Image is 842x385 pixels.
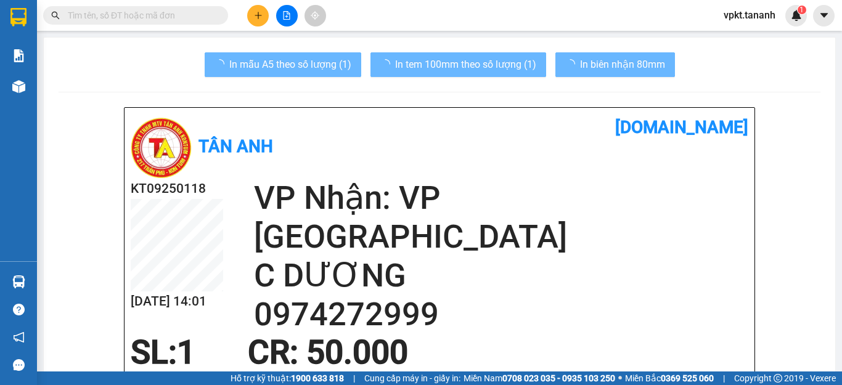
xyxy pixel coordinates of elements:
b: [DOMAIN_NAME] [615,117,748,137]
span: 1 [177,333,195,371]
span: vpkt.tananh [714,7,785,23]
span: search [51,11,60,20]
span: In biên nhận 80mm [580,57,665,72]
strong: 0369 525 060 [661,373,714,383]
img: solution-icon [12,49,25,62]
span: CR : 50.000 [248,333,408,371]
img: icon-new-feature [791,10,802,21]
button: In tem 100mm theo số lượng (1) [370,52,546,77]
span: In mẫu A5 theo số lượng (1) [229,57,351,72]
h2: KT09250118 [131,179,223,199]
img: logo-vxr [10,8,27,26]
span: | [723,371,725,385]
span: aim [311,11,319,20]
img: warehouse-icon [12,275,25,288]
button: file-add [276,5,298,26]
span: file-add [282,11,291,20]
h2: [DATE] 14:01 [131,291,223,312]
span: copyright [774,374,782,383]
span: SL: [131,333,177,371]
span: Miền Bắc [625,371,714,385]
h2: 0974272999 [254,295,748,334]
h2: C DƯƠNG [254,256,748,295]
sup: 1 [798,6,806,14]
span: Cung cấp máy in - giấy in: [364,371,460,385]
h2: VP Nhận: VP [GEOGRAPHIC_DATA] [254,179,748,256]
img: logo.jpg [131,117,192,179]
strong: 1900 633 818 [291,373,344,383]
span: Miền Nam [464,371,615,385]
span: question-circle [13,304,25,315]
span: loading [215,59,229,69]
span: ⚪️ [618,376,622,381]
span: In tem 100mm theo số lượng (1) [395,57,536,72]
span: notification [13,331,25,343]
span: | [353,371,355,385]
button: In biên nhận 80mm [555,52,675,77]
span: message [13,359,25,371]
input: Tìm tên, số ĐT hoặc mã đơn [68,9,213,22]
img: warehouse-icon [12,80,25,93]
span: loading [565,59,580,69]
span: Hỗ trợ kỹ thuật: [231,371,344,385]
span: caret-down [819,10,830,21]
span: loading [380,59,395,69]
button: plus [247,5,269,26]
strong: 0708 023 035 - 0935 103 250 [502,373,615,383]
span: 1 [799,6,804,14]
button: In mẫu A5 theo số lượng (1) [205,52,361,77]
b: Tân Anh [198,136,273,156]
button: caret-down [813,5,835,26]
span: plus [254,11,263,20]
button: aim [305,5,326,26]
